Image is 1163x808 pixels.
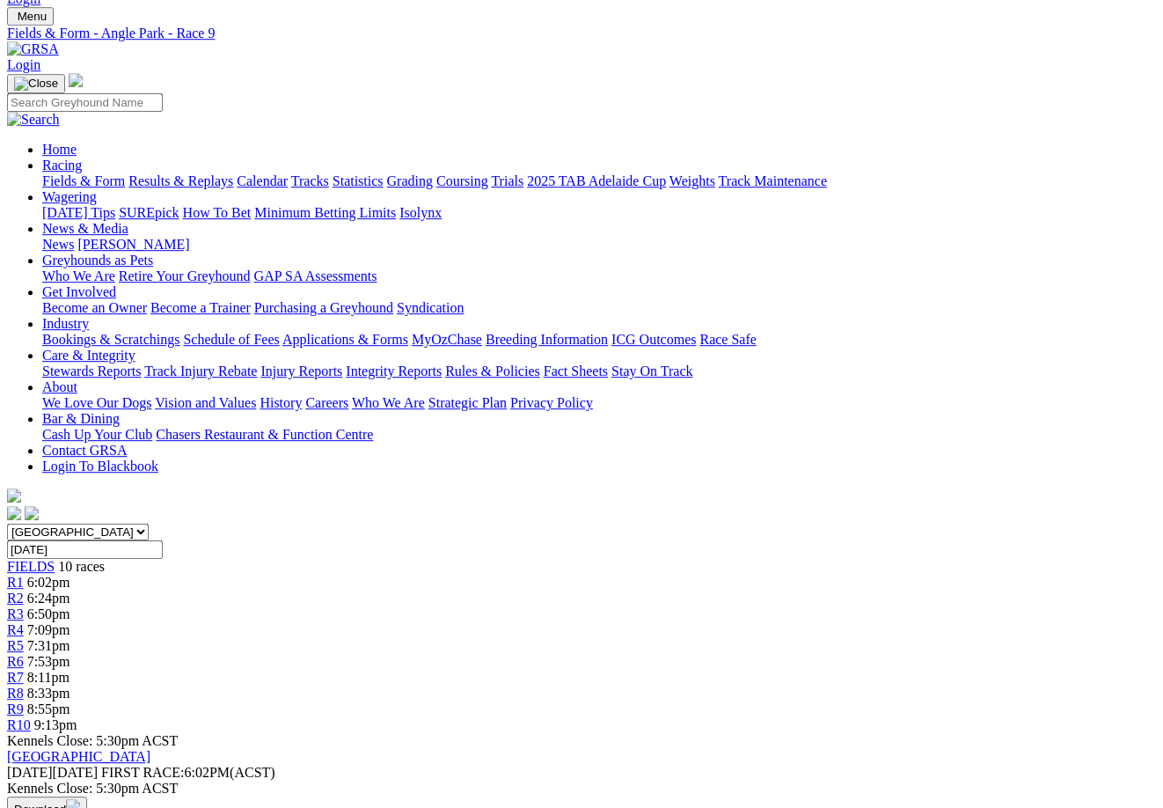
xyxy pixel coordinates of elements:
[491,173,523,188] a: Trials
[7,638,24,653] span: R5
[69,73,83,87] img: logo-grsa-white.png
[527,173,666,188] a: 2025 TAB Adelaide Cup
[7,488,21,503] img: logo-grsa-white.png
[42,332,1156,348] div: Industry
[7,575,24,590] a: R1
[7,654,24,669] a: R6
[7,591,24,606] span: R2
[7,559,55,574] a: FIELDS
[7,781,1156,797] div: Kennels Close: 5:30pm ACST
[7,701,24,716] span: R9
[42,205,1156,221] div: Wagering
[27,701,70,716] span: 8:55pm
[119,205,179,220] a: SUREpick
[58,559,105,574] span: 10 races
[42,237,1156,253] div: News & Media
[42,443,127,458] a: Contact GRSA
[7,26,1156,41] a: Fields & Form - Angle Park - Race 9
[128,173,233,188] a: Results & Replays
[27,575,70,590] span: 6:02pm
[7,74,65,93] button: Toggle navigation
[333,173,384,188] a: Statistics
[611,364,692,378] a: Stay On Track
[346,364,442,378] a: Integrity Reports
[7,733,178,748] span: Kennels Close: 5:30pm ACST
[42,221,128,236] a: News & Media
[412,332,482,347] a: MyOzChase
[42,300,147,315] a: Become an Owner
[42,300,1156,316] div: Get Involved
[42,395,1156,411] div: About
[25,506,39,520] img: twitter.svg
[14,77,58,91] img: Close
[42,411,120,426] a: Bar & Dining
[7,41,59,57] img: GRSA
[7,765,53,780] span: [DATE]
[7,606,24,621] a: R3
[445,364,540,378] a: Rules & Policies
[42,364,141,378] a: Stewards Reports
[42,173,1156,189] div: Racing
[7,57,40,72] a: Login
[7,506,21,520] img: facebook.svg
[101,765,184,780] span: FIRST RACE:
[42,427,1156,443] div: Bar & Dining
[7,717,31,732] a: R10
[42,237,74,252] a: News
[291,173,329,188] a: Tracks
[144,364,257,378] a: Track Injury Rebate
[486,332,608,347] a: Breeding Information
[42,459,158,474] a: Login To Blackbook
[27,591,70,606] span: 6:24pm
[77,237,189,252] a: [PERSON_NAME]
[352,395,425,410] a: Who We Are
[7,540,163,559] input: Select date
[27,686,70,701] span: 8:33pm
[27,654,70,669] span: 7:53pm
[305,395,348,410] a: Careers
[42,379,77,394] a: About
[42,427,152,442] a: Cash Up Your Club
[397,300,464,315] a: Syndication
[254,300,393,315] a: Purchasing a Greyhound
[42,268,115,283] a: Who We Are
[42,268,1156,284] div: Greyhounds as Pets
[42,284,116,299] a: Get Involved
[7,686,24,701] span: R8
[260,395,302,410] a: History
[719,173,827,188] a: Track Maintenance
[156,427,373,442] a: Chasers Restaurant & Function Centre
[611,332,696,347] a: ICG Outcomes
[42,332,179,347] a: Bookings & Scratchings
[282,332,408,347] a: Applications & Forms
[510,395,593,410] a: Privacy Policy
[42,253,153,268] a: Greyhounds as Pets
[7,7,54,26] button: Toggle navigation
[544,364,608,378] a: Fact Sheets
[119,268,251,283] a: Retire Your Greyhound
[27,606,70,621] span: 6:50pm
[27,622,70,637] span: 7:09pm
[34,717,77,732] span: 9:13pm
[436,173,488,188] a: Coursing
[150,300,251,315] a: Become a Trainer
[42,395,151,410] a: We Love Our Dogs
[42,205,115,220] a: [DATE] Tips
[7,622,24,637] span: R4
[254,205,396,220] a: Minimum Betting Limits
[183,205,252,220] a: How To Bet
[7,749,150,764] a: [GEOGRAPHIC_DATA]
[428,395,507,410] a: Strategic Plan
[42,189,97,204] a: Wagering
[7,670,24,685] a: R7
[42,173,125,188] a: Fields & Form
[254,268,377,283] a: GAP SA Assessments
[399,205,442,220] a: Isolynx
[183,332,279,347] a: Schedule of Fees
[260,364,342,378] a: Injury Reports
